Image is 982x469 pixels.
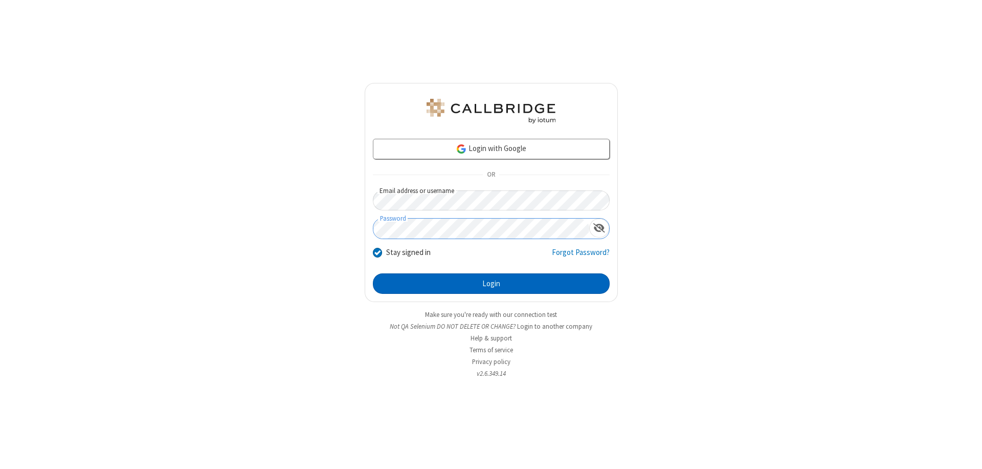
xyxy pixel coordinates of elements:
input: Email address or username [373,190,610,210]
div: Show password [589,219,609,238]
a: Help & support [471,334,512,343]
span: OR [483,168,499,182]
li: v2.6.349.14 [365,369,618,378]
img: QA Selenium DO NOT DELETE OR CHANGE [425,99,557,123]
a: Privacy policy [472,357,510,366]
img: google-icon.png [456,143,467,155]
label: Stay signed in [386,247,431,259]
input: Password [373,219,589,239]
li: Not QA Selenium DO NOT DELETE OR CHANGE? [365,322,618,331]
a: Login with Google [373,139,610,159]
a: Forgot Password? [552,247,610,266]
a: Make sure you're ready with our connection test [425,310,557,319]
button: Login to another company [517,322,592,331]
button: Login [373,273,610,294]
a: Terms of service [470,346,513,354]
